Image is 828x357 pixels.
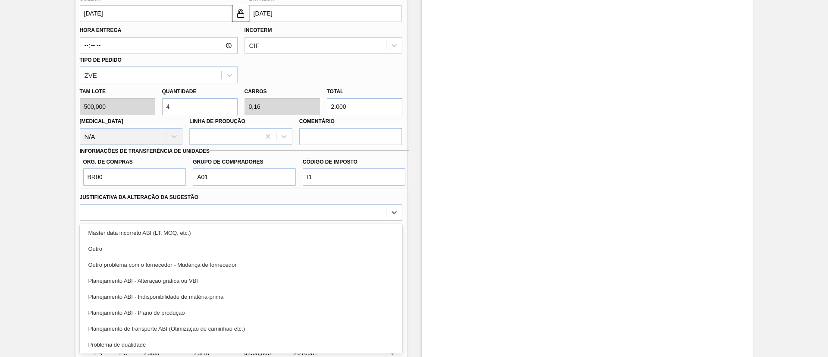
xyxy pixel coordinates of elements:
[245,27,272,33] label: Incoterm
[80,5,232,22] input: dd/mm/yyyy
[162,88,197,95] label: Quantidade
[327,88,344,95] label: Total
[235,8,246,19] img: unlocked
[249,42,260,49] div: CIF
[80,257,402,273] div: Outro problema com o fornecedor - Mudança de fornecedor
[80,148,210,154] label: Informações de Transferência de Unidades
[80,321,402,337] div: Planejamento de transporte ABI (Otimização de caminhão etc.)
[80,225,402,241] div: Master data incorreto ABI (LT, MOQ, etc.)
[299,115,402,128] label: Comentário
[83,156,186,168] label: Org. de Compras
[245,88,267,95] label: Carros
[80,118,123,124] label: [MEDICAL_DATA]
[80,289,402,305] div: Planejamento ABI - Indisponibilidade de matéria-prima
[249,5,401,22] input: dd/mm/yyyy
[80,194,199,200] label: Justificativa da Alteração da Sugestão
[80,241,402,257] div: Outro
[189,118,245,124] label: Linha de Produção
[193,156,296,168] label: Grupo de Compradores
[80,85,155,98] label: Tam lote
[80,273,402,289] div: Planejamento ABI - Alteração gráfica ou VBI
[80,57,122,63] label: Tipo de pedido
[80,223,402,235] label: Observações
[232,5,249,22] button: unlocked
[303,156,406,168] label: Código de Imposto
[80,24,238,37] label: Hora Entrega
[85,71,97,79] div: ZVE
[80,305,402,321] div: Planejamento ABI - Plano de produção
[80,337,402,353] div: Problema de qualidade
